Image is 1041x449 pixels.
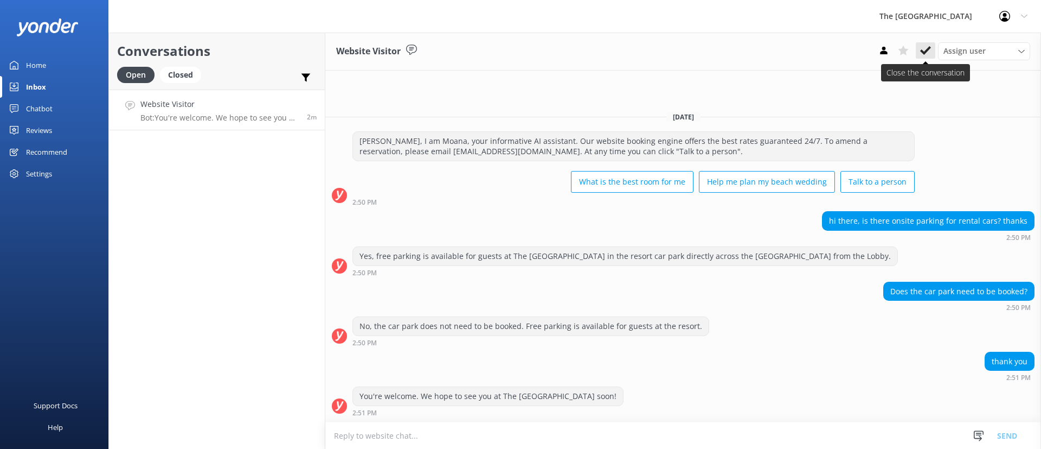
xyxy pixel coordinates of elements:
[883,303,1034,311] div: Sep 08 2025 02:50pm (UTC -10:00) Pacific/Honolulu
[117,41,317,61] h2: Conversations
[26,141,67,163] div: Recommend
[352,198,915,206] div: Sep 08 2025 02:50pm (UTC -10:00) Pacific/Honolulu
[943,45,986,57] span: Assign user
[352,270,377,276] strong: 2:50 PM
[352,340,377,346] strong: 2:50 PM
[884,282,1034,301] div: Does the car park need to be booked?
[34,395,78,416] div: Support Docs
[140,98,299,110] h4: Website Visitor
[352,339,709,346] div: Sep 08 2025 02:50pm (UTC -10:00) Pacific/Honolulu
[26,76,46,98] div: Inbox
[336,45,401,59] h3: Website Visitor
[117,67,155,83] div: Open
[985,352,1034,371] div: thank you
[48,416,63,438] div: Help
[352,269,898,276] div: Sep 08 2025 02:50pm (UTC -10:00) Pacific/Honolulu
[353,387,623,406] div: You're welcome. We hope to see you at The [GEOGRAPHIC_DATA] soon!
[160,68,207,80] a: Closed
[1006,235,1031,241] strong: 2:50 PM
[352,410,377,416] strong: 2:51 PM
[307,112,317,122] span: Sep 08 2025 02:51pm (UTC -10:00) Pacific/Honolulu
[352,199,377,206] strong: 2:50 PM
[353,132,914,161] div: [PERSON_NAME], I am Moana, your informative AI assistant. Our website booking engine offers the b...
[571,171,693,193] button: What is the best room for me
[985,374,1034,381] div: Sep 08 2025 02:51pm (UTC -10:00) Pacific/Honolulu
[938,42,1030,60] div: Assign User
[26,54,46,76] div: Home
[140,113,299,123] p: Bot: You're welcome. We hope to see you at The [GEOGRAPHIC_DATA] soon!
[822,233,1034,241] div: Sep 08 2025 02:50pm (UTC -10:00) Pacific/Honolulu
[26,119,52,141] div: Reviews
[109,90,325,130] a: Website VisitorBot:You're welcome. We hope to see you at The [GEOGRAPHIC_DATA] soon!2m
[1006,375,1031,381] strong: 2:51 PM
[26,163,52,185] div: Settings
[353,247,897,265] div: Yes, free parking is available for guests at The [GEOGRAPHIC_DATA] in the resort car park directl...
[1006,305,1031,311] strong: 2:50 PM
[16,18,79,36] img: yonder-white-logo.png
[26,98,53,119] div: Chatbot
[352,409,624,416] div: Sep 08 2025 02:51pm (UTC -10:00) Pacific/Honolulu
[117,68,160,80] a: Open
[160,67,201,83] div: Closed
[822,212,1034,230] div: hi there, is there onsite parking for rental cars? thanks
[840,171,915,193] button: Talk to a person
[666,112,701,122] span: [DATE]
[699,171,835,193] button: Help me plan my beach wedding
[353,317,709,336] div: No, the car park does not need to be booked. Free parking is available for guests at the resort.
